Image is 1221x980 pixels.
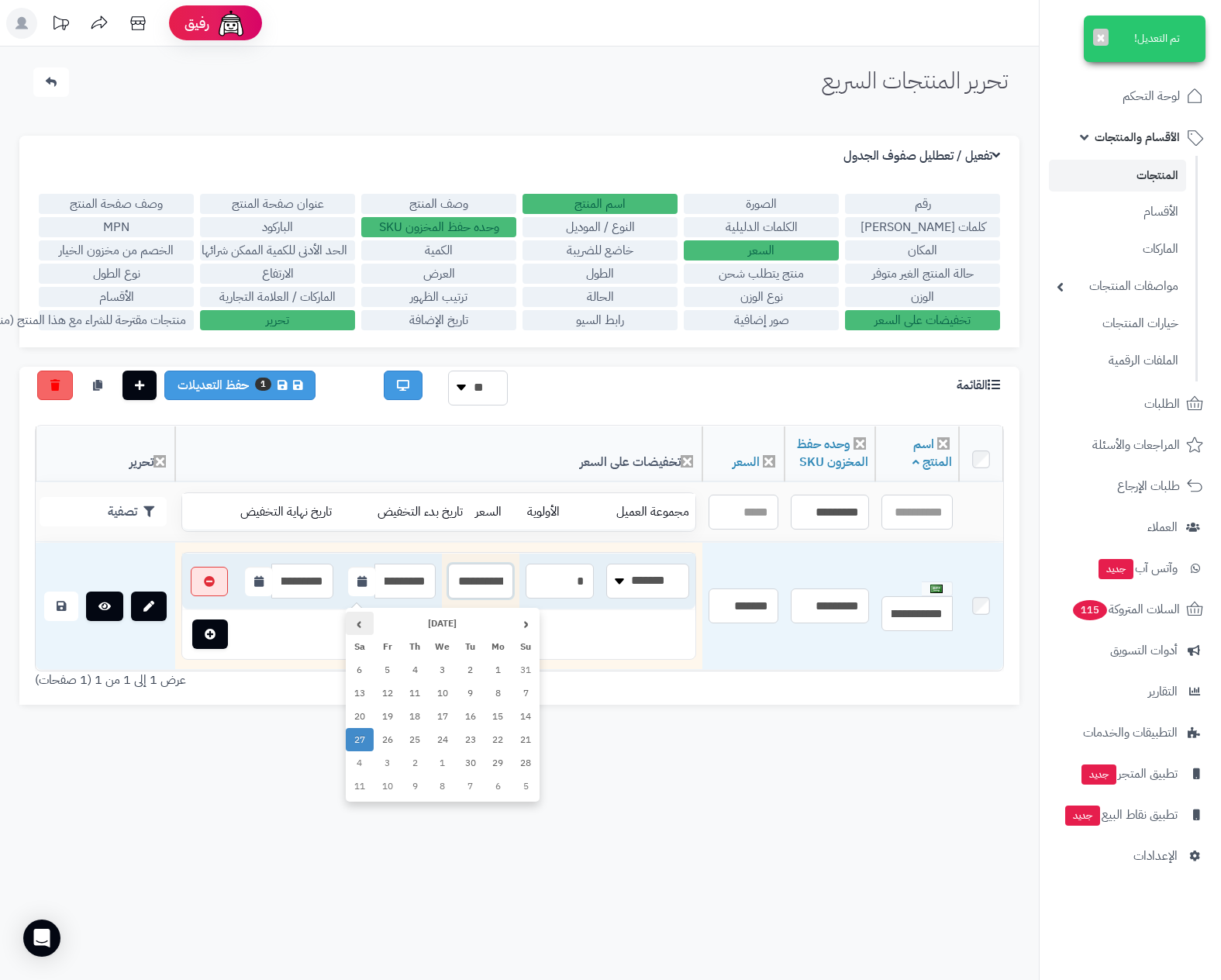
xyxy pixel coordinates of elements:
td: 8 [429,775,457,798]
td: 1 [485,658,512,682]
td: 27 [346,728,374,751]
td: 29 [485,751,512,775]
h3: القائمة [957,378,1004,393]
td: مجموعة العميل [581,494,696,531]
label: الكمية [361,240,516,261]
label: نوع الوزن [684,287,839,307]
td: 14 [512,705,540,728]
label: النوع / الموديل [523,217,678,237]
label: MPN [39,217,194,237]
td: 9 [457,682,485,705]
label: حالة المنتج الغير متوفر [845,264,1000,284]
label: وصف المنتج [361,194,516,214]
a: التقارير [1049,673,1212,710]
td: 26 [374,728,402,751]
a: طلبات الإرجاع [1049,468,1212,505]
label: الارتفاع [200,264,355,284]
span: جديد [1081,764,1116,785]
label: الباركود [200,217,355,237]
span: التقارير [1148,681,1178,702]
a: المنتجات [1049,160,1186,192]
label: رقم [845,194,1000,214]
td: 2 [401,751,429,775]
h1: تحرير المنتجات السريع [822,67,1008,93]
th: Mo [485,635,512,658]
label: الصورة [684,194,839,214]
label: خاضع للضريبة [523,240,678,261]
a: أدوات التسويق [1049,632,1212,669]
td: 10 [429,682,457,705]
td: 3 [374,751,402,775]
th: [DATE] [374,612,512,635]
label: الماركات / العلامة التجارية [200,287,355,307]
span: أدوات التسويق [1110,640,1178,661]
td: 24 [429,728,457,751]
label: الكلمات الدليلية [684,217,839,237]
div: تم التعديل! [1084,16,1205,62]
td: 7 [512,682,540,705]
span: تطبيق المتجر [1080,763,1178,785]
label: الأقسام [39,287,194,307]
a: الماركات [1049,233,1186,266]
td: الأولوية [521,494,581,531]
span: الإعدادات [1133,845,1178,867]
a: وآتس آبجديد [1049,550,1212,587]
td: 31 [512,658,540,682]
span: وآتس آب [1097,557,1178,579]
label: الحالة [523,287,678,307]
th: تحرير [36,426,175,482]
td: 15 [485,705,512,728]
span: الأقسام والمنتجات [1095,126,1180,148]
label: اسم المنتج [523,194,678,214]
td: 10 [374,775,402,798]
th: Fr [374,635,402,658]
td: 7 [457,775,485,798]
td: 21 [512,728,540,751]
label: تحرير [200,310,355,330]
label: الوزن [845,287,1000,307]
span: جديد [1065,806,1100,826]
span: التطبيقات والخدمات [1083,722,1178,744]
th: Sa [346,635,374,658]
a: تطبيق نقاط البيعجديد [1049,796,1212,833]
a: لوحة التحكم [1049,78,1212,115]
div: Open Intercom Messenger [23,920,60,957]
label: منتجات مقترحة للشراء مع هذا المنتج (منتجات تُشترى معًا) [39,310,194,330]
div: عرض 1 إلى 1 من 1 (1 صفحات) [23,671,519,689]
td: 30 [457,751,485,775]
label: العرض [361,264,516,284]
label: الخصم من مخزون الخيار [39,240,194,261]
td: 22 [485,728,512,751]
label: تاريخ الإضافة [361,310,516,330]
td: 8 [485,682,512,705]
a: الطلبات [1049,385,1212,423]
label: رابط السيو [523,310,678,330]
td: 4 [346,751,374,775]
span: الطلبات [1144,393,1180,415]
td: 5 [512,775,540,798]
label: منتج يتطلب شحن [684,264,839,284]
label: نوع الطول [39,264,194,284]
a: الإعدادات [1049,837,1212,875]
td: 1 [429,751,457,775]
a: السلات المتروكة115 [1049,591,1212,628]
a: تحديثات المنصة [41,8,80,43]
td: 19 [374,705,402,728]
button: × [1093,29,1109,46]
td: 23 [457,728,485,751]
td: 3 [429,658,457,682]
span: 115 [1073,600,1107,620]
span: طلبات الإرجاع [1117,475,1180,497]
a: السعر [733,453,760,471]
th: تخفيضات على السعر [175,426,702,482]
a: الملفات الرقمية [1049,344,1186,378]
h3: تفعيل / تعطليل صفوف الجدول [843,149,1004,164]
label: المكان [845,240,1000,261]
label: عنوان صفحة المنتج [200,194,355,214]
label: وصف صفحة المنتج [39,194,194,214]
th: Th [401,635,429,658]
label: الحد الأدنى للكمية الممكن شرائها [200,240,355,261]
td: 9 [401,775,429,798]
th: Tu [457,635,485,658]
label: الطول [523,264,678,284]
